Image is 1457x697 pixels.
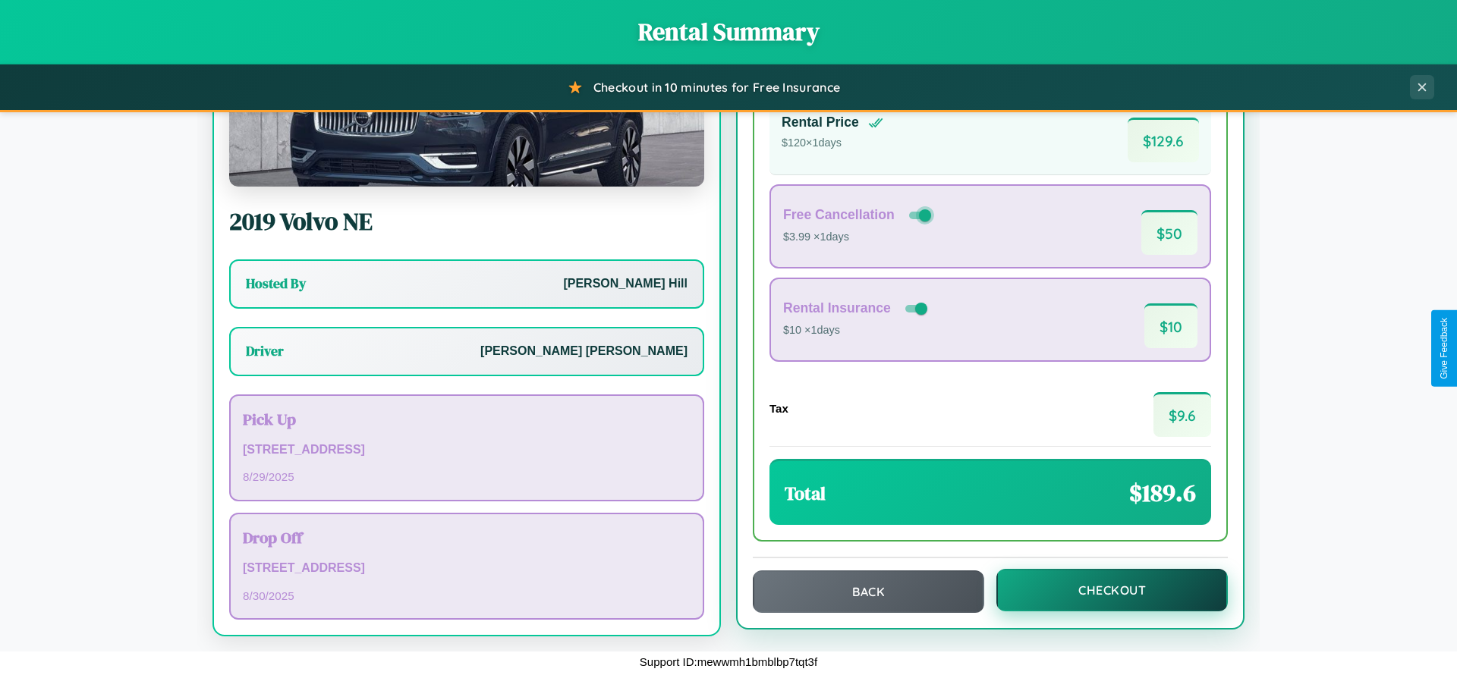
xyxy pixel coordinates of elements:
span: $ 129.6 [1128,118,1199,162]
h3: Pick Up [243,408,691,430]
span: $ 50 [1141,210,1197,255]
h3: Hosted By [246,275,306,293]
p: [STREET_ADDRESS] [243,439,691,461]
button: Back [753,570,984,613]
button: Checkout [996,569,1228,611]
p: [PERSON_NAME] Hill [563,273,688,295]
p: $3.99 × 1 days [783,228,934,247]
p: 8 / 30 / 2025 [243,586,691,606]
p: $ 120 × 1 days [782,133,883,153]
span: Checkout in 10 minutes for Free Insurance [593,80,840,95]
h1: Rental Summary [15,15,1442,49]
span: $ 10 [1144,303,1197,348]
h2: 2019 Volvo NE [229,205,704,238]
h3: Driver [246,342,284,360]
h4: Rental Insurance [783,300,891,316]
h4: Rental Price [782,115,859,130]
p: 8 / 29 / 2025 [243,466,691,487]
p: $10 × 1 days [783,321,930,341]
p: [STREET_ADDRESS] [243,557,691,579]
h4: Free Cancellation [783,207,895,223]
h4: Tax [769,402,788,415]
h3: Total [785,481,826,506]
p: [PERSON_NAME] [PERSON_NAME] [480,341,688,363]
div: Give Feedback [1439,318,1449,379]
p: Support ID: mewwmh1bmblbp7tqt3f [640,651,817,672]
h3: Drop Off [243,526,691,548]
span: $ 9.6 [1153,392,1211,437]
span: $ 189.6 [1129,476,1196,510]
